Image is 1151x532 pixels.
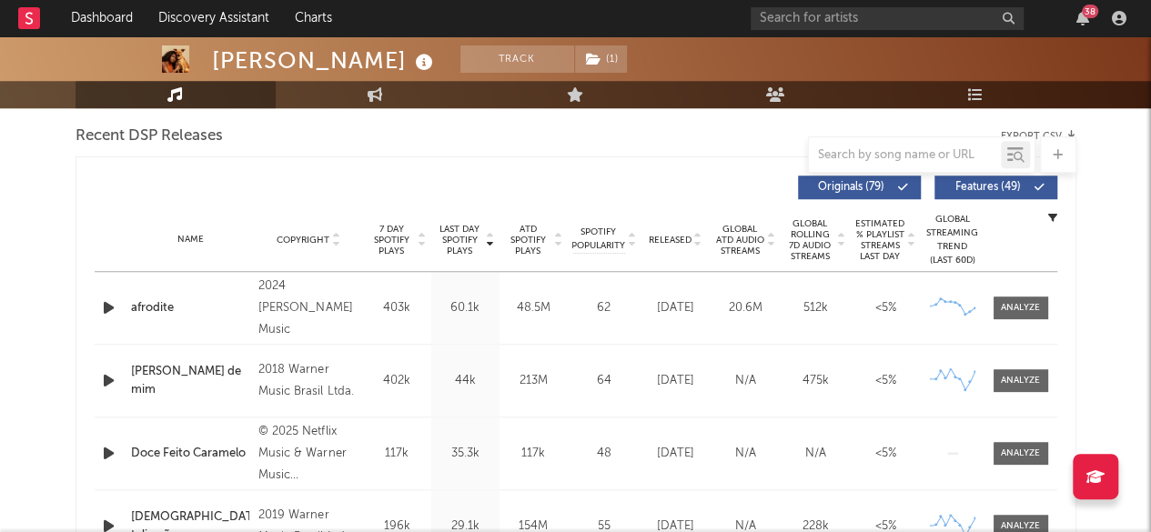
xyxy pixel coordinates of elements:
[751,7,1024,30] input: Search for artists
[809,148,1001,163] input: Search by song name or URL
[436,372,495,390] div: 44k
[645,445,706,463] div: [DATE]
[504,372,563,390] div: 213M
[504,445,563,463] div: 117k
[855,445,916,463] div: <5%
[645,372,706,390] div: [DATE]
[649,235,692,246] span: Released
[946,182,1030,193] span: Features ( 49 )
[572,299,636,317] div: 62
[1001,131,1076,142] button: Export CSV
[436,445,495,463] div: 35.3k
[574,45,628,73] span: ( 1 )
[925,213,980,267] div: Global Streaming Trend (Last 60D)
[460,45,574,73] button: Track
[436,224,484,256] span: Last Day Spotify Plays
[131,233,250,246] div: Name
[436,299,495,317] div: 60.1k
[258,276,358,341] div: 2024 [PERSON_NAME] Music
[1076,11,1089,25] button: 38
[571,226,625,253] span: Spotify Popularity
[785,218,835,262] span: Global Rolling 7D Audio Streams
[76,125,223,147] span: Recent DSP Releases
[715,299,776,317] div: 20.6M
[131,299,250,317] a: afrodite
[368,299,427,317] div: 403k
[785,299,846,317] div: 512k
[368,445,427,463] div: 117k
[131,363,250,398] a: [PERSON_NAME] de mim
[715,372,776,390] div: N/A
[277,235,329,246] span: Copyright
[810,182,894,193] span: Originals ( 79 )
[855,218,905,262] span: Estimated % Playlist Streams Last Day
[258,421,358,487] div: © 2025 Netflix Music & Warner Music [GEOGRAPHIC_DATA].
[855,299,916,317] div: <5%
[572,372,636,390] div: 64
[572,445,636,463] div: 48
[131,445,250,463] a: Doce Feito Caramelo
[934,176,1057,199] button: Features(49)
[645,299,706,317] div: [DATE]
[798,176,921,199] button: Originals(79)
[212,45,438,75] div: [PERSON_NAME]
[785,445,846,463] div: N/A
[368,372,427,390] div: 402k
[1082,5,1098,18] div: 38
[504,224,552,256] span: ATD Spotify Plays
[575,45,627,73] button: (1)
[504,299,563,317] div: 48.5M
[855,372,916,390] div: <5%
[715,445,776,463] div: N/A
[258,359,358,403] div: 2018 Warner Music Brasil Ltda.
[368,224,416,256] span: 7 Day Spotify Plays
[715,224,765,256] span: Global ATD Audio Streams
[785,372,846,390] div: 475k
